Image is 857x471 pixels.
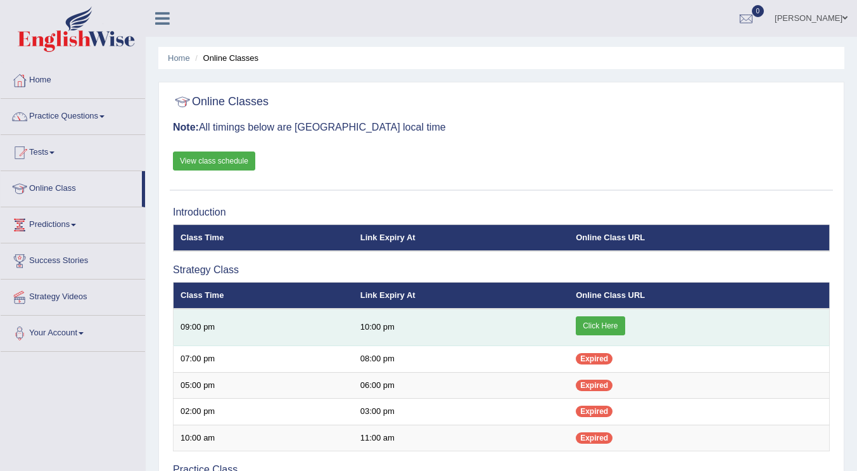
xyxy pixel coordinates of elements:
[353,309,569,346] td: 10:00 pm
[1,63,145,94] a: Home
[174,309,353,346] td: 09:00 pm
[576,380,613,391] span: Expired
[353,282,569,309] th: Link Expiry At
[173,122,199,132] b: Note:
[173,264,830,276] h3: Strategy Class
[173,207,830,218] h3: Introduction
[1,280,145,311] a: Strategy Videos
[174,282,353,309] th: Class Time
[353,399,569,425] td: 03:00 pm
[192,52,258,64] li: Online Classes
[174,399,353,425] td: 02:00 pm
[1,171,142,203] a: Online Class
[174,425,353,451] td: 10:00 am
[569,282,829,309] th: Online Class URL
[1,243,145,275] a: Success Stories
[576,432,613,444] span: Expired
[174,372,353,399] td: 05:00 pm
[576,316,625,335] a: Click Here
[173,93,269,112] h2: Online Classes
[353,372,569,399] td: 06:00 pm
[1,316,145,347] a: Your Account
[173,152,255,171] a: View class schedule
[353,346,569,373] td: 08:00 pm
[173,122,830,133] h3: All timings below are [GEOGRAPHIC_DATA] local time
[168,53,190,63] a: Home
[174,346,353,373] td: 07:00 pm
[1,99,145,131] a: Practice Questions
[1,207,145,239] a: Predictions
[174,224,353,251] th: Class Time
[576,353,613,365] span: Expired
[576,406,613,417] span: Expired
[752,5,765,17] span: 0
[1,135,145,167] a: Tests
[353,425,569,451] td: 11:00 am
[569,224,829,251] th: Online Class URL
[353,224,569,251] th: Link Expiry At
